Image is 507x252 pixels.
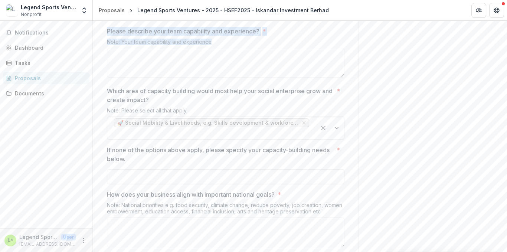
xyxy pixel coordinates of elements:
[15,44,84,52] div: Dashboard
[6,4,18,16] img: Legend Sports Ventures
[79,236,88,245] button: More
[3,42,89,54] a: Dashboard
[19,233,58,241] p: Legend Sports <[EMAIL_ADDRESS][DOMAIN_NAME]>
[471,3,486,18] button: Partners
[137,6,329,14] div: Legend Sports Ventures - 2025 - HSEF2025 - Iskandar Investment Berhad
[3,57,89,69] a: Tasks
[489,3,504,18] button: Get Help
[107,202,344,217] div: Note: National priorities e.g. food security, climate change, reduce poverty, job creation, women...
[107,86,334,104] p: Which area of capacity building would most help your social enterprise grow and create impact?
[96,5,332,16] nav: breadcrumb
[117,120,298,126] span: 🚀 Social Mobility & Livelihoods, e.g. Skills development & workforce readiness
[3,27,89,39] button: Notifications
[21,11,42,18] span: Nonprofit
[3,87,89,99] a: Documents
[15,89,84,97] div: Documents
[96,5,128,16] a: Proposals
[107,145,334,163] p: If none of the options above apply, please specify your capacity-building needs below.
[61,234,76,240] p: User
[79,3,89,18] button: Open entity switcher
[21,3,76,11] div: Legend Sports Ventures
[15,30,86,36] span: Notifications
[107,190,275,199] p: How does your business align with important national goals?
[107,39,344,48] div: Note: Your team capability and experience
[15,74,84,82] div: Proposals
[107,107,344,117] div: Note: Please select all that apply.
[107,27,259,36] p: Please describe your team capability and experience?
[3,72,89,84] a: Proposals
[8,238,13,243] div: Legend Sports <legendsportsventures@gmail.com>
[301,119,307,127] div: Remove 🚀 Social Mobility & Livelihoods, e.g. Skills development & workforce readiness
[19,241,76,248] p: [EMAIL_ADDRESS][DOMAIN_NAME]
[317,122,329,134] div: Clear selected options
[99,6,125,14] div: Proposals
[15,59,84,67] div: Tasks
